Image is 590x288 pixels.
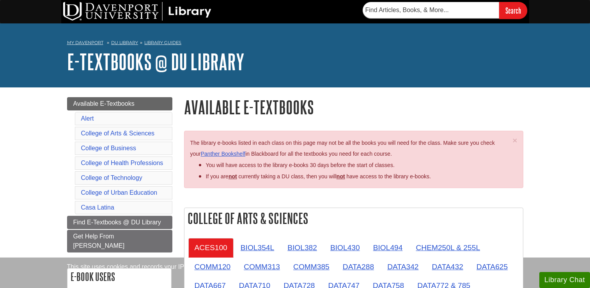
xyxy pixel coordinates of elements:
[67,97,172,110] a: Available E-Textbooks
[470,257,514,276] a: DATA625
[539,272,590,288] button: Library Chat
[81,160,163,166] a: College of Health Professions
[67,230,172,252] a: Get Help From [PERSON_NAME]
[324,238,366,257] a: BIOL430
[425,257,469,276] a: DATA432
[188,238,234,257] a: ACES100
[63,2,211,21] img: DU Library
[81,130,155,137] a: College of Arts & Sciences
[73,100,135,107] span: Available E-Textbooks
[409,238,486,257] a: CHEM250L & 255L
[381,257,425,276] a: DATA342
[281,238,323,257] a: BIOL382
[363,2,499,18] input: Find Articles, Books, & More...
[201,151,245,157] a: Panther Bookshelf
[67,216,172,229] a: Find E-Textbooks @ DU Library
[234,238,280,257] a: BIOL354L
[499,2,527,19] input: Search
[512,136,517,144] button: Close
[67,39,103,46] a: My Davenport
[81,189,158,196] a: College of Urban Education
[144,40,181,45] a: Library Guides
[363,2,527,19] form: Searches DU Library's articles, books, and more
[206,173,431,180] span: If you are currently taking a DU class, then you will have access to the library e-books.
[67,37,523,50] nav: breadcrumb
[73,233,125,249] span: Get Help From [PERSON_NAME]
[229,173,237,180] strong: not
[206,162,395,168] span: You will have access to the library e-books 30 days before the start of classes.
[81,115,94,122] a: Alert
[184,97,523,117] h1: Available E-Textbooks
[337,257,380,276] a: DATA288
[512,136,517,145] span: ×
[287,257,336,276] a: COMM385
[184,208,523,229] h2: College of Arts & Sciences
[67,268,171,285] h2: E-book Users
[237,257,286,276] a: COMM313
[190,140,495,157] span: The library e-books listed in each class on this page may not be all the books you will need for ...
[81,145,136,151] a: College of Business
[81,204,114,211] a: Casa Latina
[81,174,142,181] a: College of Technology
[67,50,245,74] a: E-Textbooks @ DU Library
[367,238,409,257] a: BIOL494
[188,257,237,276] a: COMM120
[111,40,138,45] a: DU Library
[73,219,161,226] span: Find E-Textbooks @ DU Library
[337,173,345,180] u: not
